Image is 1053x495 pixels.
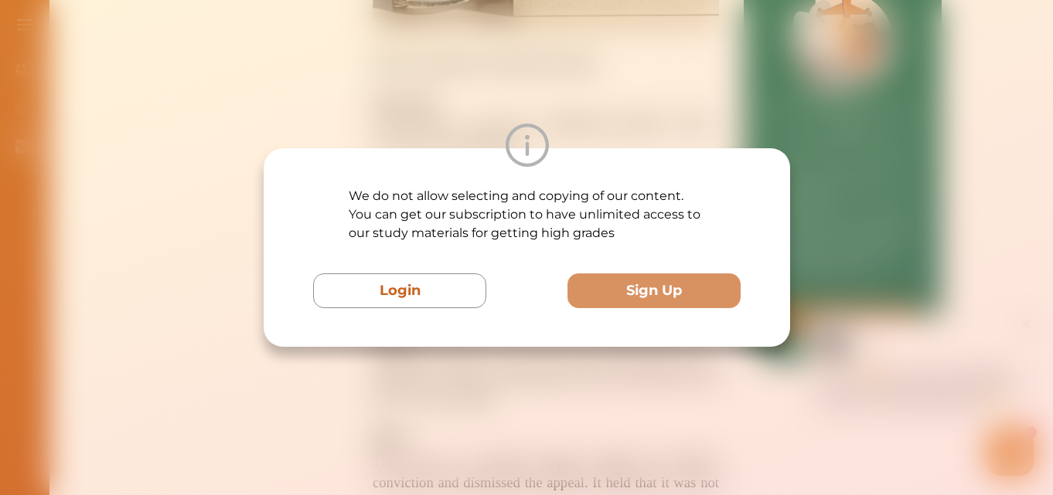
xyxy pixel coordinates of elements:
[342,114,355,127] i: 1
[135,15,165,45] img: Nini
[313,273,486,308] button: Login
[349,187,705,242] p: We do not allow selecting and copying of our content. You can get our subscription to have unlimi...
[174,25,192,41] div: Nini
[567,273,741,308] button: Sign Up
[185,53,199,68] span: 👋
[308,83,322,98] span: 🌟
[135,53,340,98] p: Hey there If you have any questions, I'm here to help! Just text back 'Hi' and choose from the fo...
